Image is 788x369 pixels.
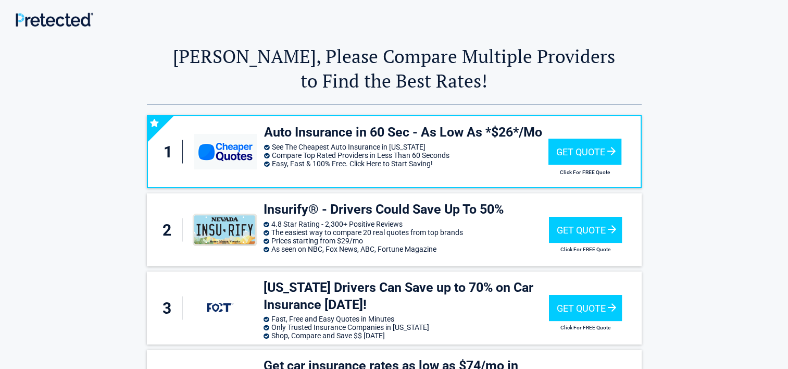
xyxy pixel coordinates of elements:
li: Prices starting from $29/mo [264,237,549,245]
img: insurify's logo [191,214,258,246]
h2: Click For FREE Quote [548,169,621,175]
div: 3 [157,297,182,320]
h2: Click For FREE Quote [549,247,622,252]
li: As seen on NBC, Fox News, ABC, Fortune Magazine [264,245,549,253]
li: Fast, Free and Easy Quotes in Minutes [264,315,549,323]
div: Get Quote [549,217,622,243]
li: See The Cheapest Auto Insurance in [US_STATE] [264,143,548,151]
img: cheaper-quotes's logo [194,134,257,169]
h3: Auto Insurance in 60 Sec - As Low As *$26*/Mo [264,124,548,141]
div: Get Quote [548,139,621,165]
h2: [PERSON_NAME], Please Compare Multiple Providers to Find the Best Rates! [147,44,642,93]
h3: Insurify® - Drivers Could Save Up To 50% [264,201,549,218]
div: 1 [158,140,183,164]
li: Easy, Fast & 100% Free. Click Here to Start Saving! [264,159,548,168]
li: The easiest way to compare 20 real quotes from top brands [264,228,549,237]
li: Only Trusted Insurance Companies in [US_STATE] [264,323,549,331]
li: 4.8 Star Rating - 2,300+ Positive Reviews [264,220,549,228]
img: Main Logo [16,13,93,27]
div: 2 [157,218,182,242]
h3: [US_STATE] Drivers Can Save up to 70% on Car Insurance [DATE]! [264,279,549,313]
img: protect's logo [191,291,258,325]
li: Compare Top Rated Providers in Less Than 60 Seconds [264,151,548,159]
h2: Click For FREE Quote [549,325,622,330]
div: Get Quote [549,295,622,321]
li: Shop, Compare and Save $$ [DATE] [264,331,549,340]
